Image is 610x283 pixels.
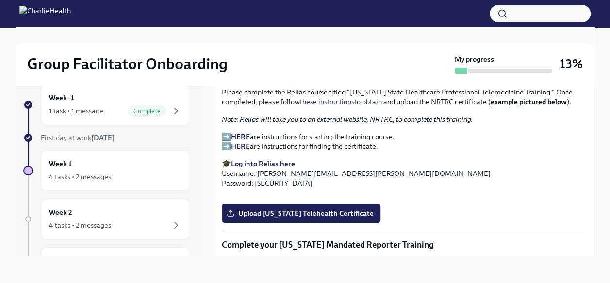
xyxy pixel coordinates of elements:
[231,159,295,168] a: Log into Relias here
[231,142,250,151] a: HERE
[229,208,374,218] span: Upload [US_STATE] Telehealth Certificate
[23,199,190,239] a: Week 24 tasks • 2 messages
[300,97,354,106] a: these instructions
[222,239,586,251] p: Complete your [US_STATE] Mandated Reporter Training
[560,55,583,73] h3: 13%
[49,255,72,266] h6: Week 3
[222,87,586,107] p: Please complete the Relias course titled "[US_STATE] State Healthcare Professional Telemedicine T...
[49,220,111,230] div: 4 tasks • 2 messages
[128,108,166,115] span: Complete
[222,132,586,151] p: ➡️ are instructions for starting the training course. ➡️ are instructions for finding the certifi...
[23,133,190,142] a: First day at work[DATE]
[49,106,103,116] div: 1 task • 1 message
[231,132,250,141] a: HERE
[49,158,72,169] h6: Week 1
[91,133,115,142] strong: [DATE]
[49,93,74,103] h6: Week -1
[491,97,567,106] strong: example pictured below
[23,84,190,125] a: Week -11 task • 1 messageComplete
[41,133,115,142] span: First day at work
[49,207,72,218] h6: Week 2
[222,204,380,223] label: Upload [US_STATE] Telehealth Certificate
[455,54,494,64] strong: My progress
[23,150,190,191] a: Week 14 tasks • 2 messages
[222,115,473,124] em: Note: Relias will take you to an external website, NRTRC, to complete this training.
[27,54,228,74] h2: Group Facilitator Onboarding
[19,6,71,21] img: CharlieHealth
[49,172,111,182] div: 4 tasks • 2 messages
[222,159,586,188] p: 🎓 Username: [PERSON_NAME][EMAIL_ADDRESS][PERSON_NAME][DOMAIN_NAME] Password: [SECURITY_DATA]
